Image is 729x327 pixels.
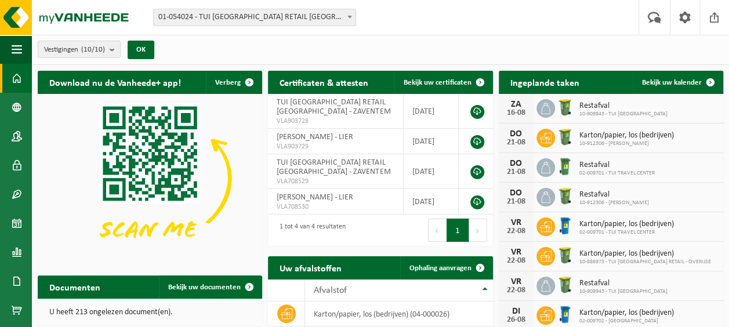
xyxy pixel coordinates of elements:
[404,94,458,129] td: [DATE]
[555,97,575,117] img: WB-0240-HPE-GN-51
[469,219,487,242] button: Next
[579,279,668,288] span: Restafval
[579,101,668,111] span: Restafval
[268,71,380,93] h2: Certificaten & attesten
[277,133,353,141] span: [PERSON_NAME] - LIER
[579,111,668,118] span: 10-909943 - TUI [GEOGRAPHIC_DATA]
[277,202,394,212] span: VLA708530
[168,284,241,291] span: Bekijk uw documenten
[38,275,112,298] h2: Documenten
[277,177,394,186] span: VLA708529
[579,249,711,259] span: Karton/papier, los (bedrijven)
[505,139,528,147] div: 21-08
[505,129,528,139] div: DO
[505,286,528,295] div: 22-08
[277,142,394,151] span: VLA903729
[447,219,469,242] button: 1
[38,41,121,58] button: Vestigingen(10/10)
[404,154,458,189] td: [DATE]
[49,308,251,317] p: U heeft 213 ongelezen document(en).
[579,308,674,318] span: Karton/papier, los (bedrijven)
[274,217,346,243] div: 1 tot 4 van 4 resultaten
[428,219,447,242] button: Previous
[579,259,711,266] span: 10-886973 - TUI [GEOGRAPHIC_DATA] RETAIL - OVERIJSE
[305,301,493,326] td: karton/papier, los (bedrijven) (04-000026)
[409,264,472,272] span: Ophaling aanvragen
[499,71,591,93] h2: Ingeplande taken
[277,98,390,116] span: TUI [GEOGRAPHIC_DATA] RETAIL [GEOGRAPHIC_DATA] - ZAVENTEM
[44,41,105,59] span: Vestigingen
[159,275,261,299] a: Bekijk uw documenten
[555,127,575,147] img: WB-0240-HPE-GN-51
[555,157,575,176] img: WB-0240-HPE-GN-04
[505,277,528,286] div: VR
[555,245,575,265] img: WB-0240-HPE-GN-50
[505,227,528,235] div: 22-08
[38,94,262,263] img: Download de VHEPlus App
[505,188,528,198] div: DO
[642,79,702,86] span: Bekijk uw kalender
[153,9,356,26] span: 01-054024 - TUI BELGIUM RETAIL NV - ZAVENTEM
[505,248,528,257] div: VR
[38,71,193,93] h2: Download nu de Vanheede+ app!
[128,41,154,59] button: OK
[505,218,528,227] div: VR
[579,199,649,206] span: 10-912306 - [PERSON_NAME]
[394,71,492,94] a: Bekijk uw certificaten
[579,161,655,170] span: Restafval
[277,117,394,126] span: VLA903728
[505,159,528,168] div: DO
[579,229,674,236] span: 02-009701 - TUI TRAVEL CENTER
[505,316,528,324] div: 26-08
[579,318,674,325] span: 02-009702 - [GEOGRAPHIC_DATA]
[579,131,674,140] span: Karton/papier, los (bedrijven)
[555,304,575,324] img: WB-0240-HPE-BE-04
[404,129,458,154] td: [DATE]
[314,286,347,295] span: Afvalstof
[505,100,528,109] div: ZA
[277,193,353,202] span: [PERSON_NAME] - LIER
[579,220,674,229] span: Karton/papier, los (bedrijven)
[579,288,668,295] span: 10-909943 - TUI [GEOGRAPHIC_DATA]
[268,256,353,279] h2: Uw afvalstoffen
[579,190,649,199] span: Restafval
[215,79,241,86] span: Verberg
[633,71,722,94] a: Bekijk uw kalender
[505,198,528,206] div: 21-08
[206,71,261,94] button: Verberg
[555,275,575,295] img: WB-0240-HPE-GN-51
[505,307,528,316] div: DI
[81,46,105,53] count: (10/10)
[579,140,674,147] span: 10-912306 - [PERSON_NAME]
[404,189,458,215] td: [DATE]
[404,79,472,86] span: Bekijk uw certificaten
[555,186,575,206] img: WB-0240-HPE-GN-51
[579,170,655,177] span: 02-009701 - TUI TRAVEL CENTER
[154,9,356,26] span: 01-054024 - TUI BELGIUM RETAIL NV - ZAVENTEM
[277,158,390,176] span: TUI [GEOGRAPHIC_DATA] RETAIL [GEOGRAPHIC_DATA] - ZAVENTEM
[505,168,528,176] div: 21-08
[505,109,528,117] div: 16-08
[555,216,575,235] img: WB-0240-HPE-BE-04
[400,256,492,279] a: Ophaling aanvragen
[505,257,528,265] div: 22-08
